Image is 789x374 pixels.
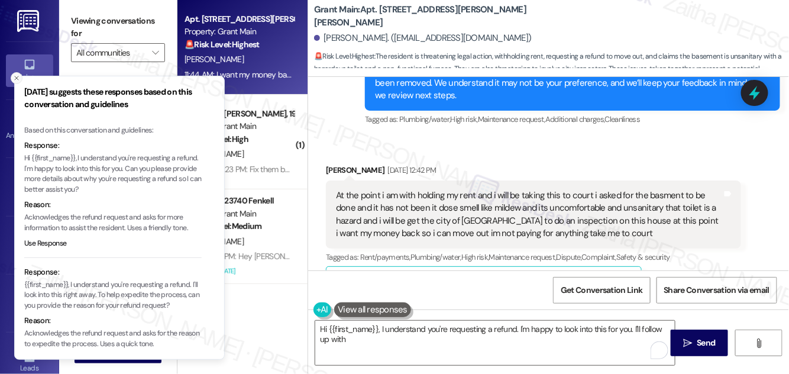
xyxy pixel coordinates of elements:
div: Apt. [STREET_ADDRESS][PERSON_NAME][PERSON_NAME] [185,13,294,25]
span: Safety & security [616,252,670,262]
a: Buildings [6,287,53,319]
i:  [152,48,159,57]
img: ResiDesk Logo [17,10,41,32]
button: Share Conversation via email [657,277,777,304]
span: Plumbing/water , [410,252,461,262]
div: Apt. A205, 23740 Fenkell [185,195,294,207]
a: Site Visit • [6,171,53,203]
div: Response: [24,266,202,278]
h3: [DATE] suggests these responses based on this conversation and guidelines [24,86,202,111]
i:  [754,338,763,348]
a: Insights • [6,229,53,261]
div: At the point i am with holding my rent and i will be taking this to court i asked for the basment... [336,189,722,240]
button: Send [671,330,728,356]
span: High risk , [461,252,489,262]
span: Additional charges , [545,114,605,124]
span: Share Conversation via email [664,284,769,296]
div: [PERSON_NAME]. ([EMAIL_ADDRESS][DOMAIN_NAME]) [314,32,532,44]
button: Use Response [24,238,67,249]
input: All communities [76,43,146,62]
div: Property: Grant Main [185,25,294,38]
strong: 🚨 Risk Level: Highest [185,39,260,50]
label: Viewing conversations for [71,12,165,43]
p: {{first_name}}, I understand you're requesting a refund. I'll look into this right away. To help ... [24,280,202,311]
button: Close toast [11,72,22,84]
p: Acknowledges the refund request and asks for the reason to expedite the process. Uses a quick tone. [24,328,202,349]
span: Maintenance request , [489,252,557,262]
span: : The resident is threatening legal action, withholding rent, requesting a refund to move out, an... [314,50,789,88]
div: Property: Grant Main [185,120,294,133]
span: Dispute , [557,252,582,262]
span: Complaint , [582,252,617,262]
div: [PERSON_NAME] [326,164,741,180]
p: Acknowledges the refund request and asks for more information to assist the resident. Uses a frie... [24,212,202,233]
div: Apt. 19752 [PERSON_NAME], 19752 [PERSON_NAME] [185,108,294,120]
span: Plumbing/water , [399,114,450,124]
div: [DATE] 12:42 PM [385,164,436,176]
span: Maintenance request , [478,114,545,124]
div: Reason: [24,199,202,211]
div: Response: [24,140,202,151]
div: Tagged as: [326,249,741,266]
p: Hi {{first_name}}, I understand you're requesting a refund. I'm happy to look into this for you. ... [24,153,202,195]
div: Archived on [DATE] [183,264,295,279]
span: Send [697,337,715,349]
a: Inbox [6,54,53,86]
div: Reason: [24,315,202,327]
span: Cleanliness [605,114,641,124]
button: Get Conversation Link [553,277,650,304]
span: [PERSON_NAME] [185,54,244,65]
textarea: To enrich screen reader interactions, please activate Accessibility in Grammarly extension settings [315,321,675,365]
strong: 🚨 Risk Level: Highest [314,51,375,61]
span: High risk , [451,114,478,124]
div: Property: Grant Main [185,208,294,220]
div: Based on this conversation and guidelines: [24,125,202,136]
b: Grant Main: Apt. [STREET_ADDRESS][PERSON_NAME][PERSON_NAME] [314,4,551,29]
i:  [683,338,692,348]
div: 11:44 AM: I want my money back [185,69,295,80]
span: Get Conversation Link [561,284,642,296]
span: Rent/payments , [360,252,410,262]
div: Tagged as: [365,111,780,128]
